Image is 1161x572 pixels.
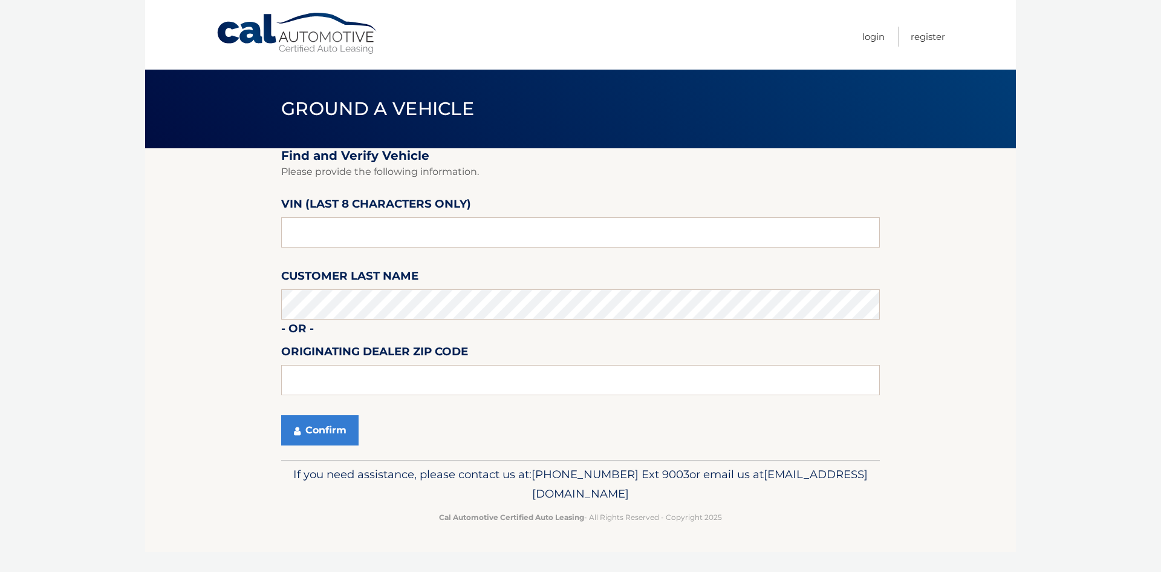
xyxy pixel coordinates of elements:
h2: Find and Verify Vehicle [281,148,880,163]
label: VIN (last 8 characters only) [281,195,471,217]
p: - All Rights Reserved - Copyright 2025 [289,511,872,524]
a: Cal Automotive [216,12,379,55]
a: Register [911,27,945,47]
a: Login [862,27,885,47]
span: [PHONE_NUMBER] Ext 9003 [532,467,689,481]
p: If you need assistance, please contact us at: or email us at [289,465,872,504]
label: - or - [281,320,314,342]
button: Confirm [281,415,359,445]
span: Ground a Vehicle [281,97,474,120]
p: Please provide the following information. [281,163,880,180]
label: Originating Dealer Zip Code [281,343,468,365]
strong: Cal Automotive Certified Auto Leasing [439,513,584,522]
label: Customer Last Name [281,267,418,289]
